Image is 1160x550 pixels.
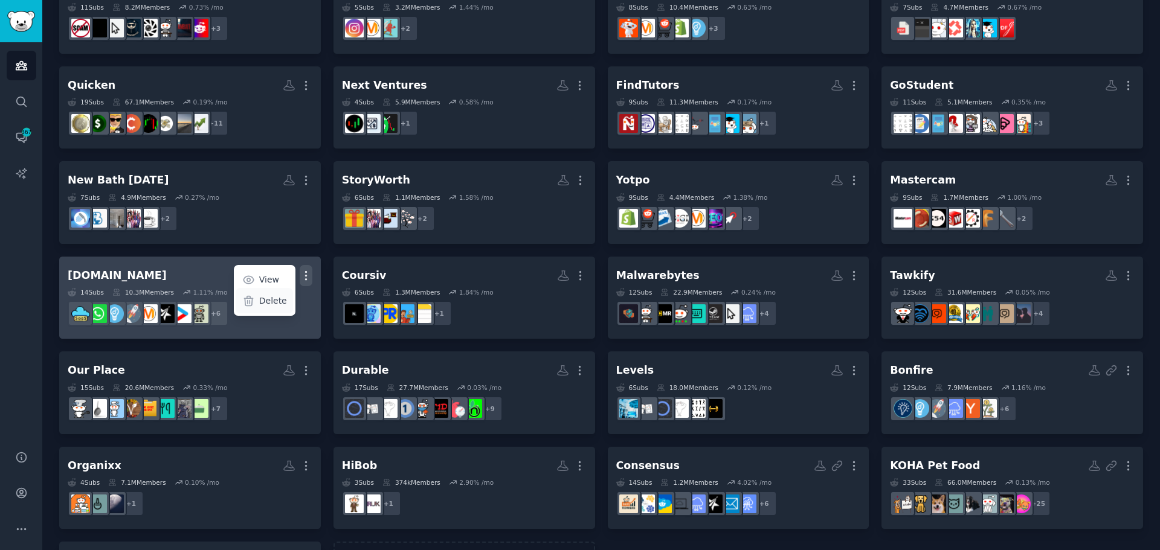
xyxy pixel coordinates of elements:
img: recipes [105,399,124,418]
div: 8 Sub s [616,3,648,11]
div: KOHA Pet Food [890,458,980,473]
img: shopify [670,19,689,37]
img: workout [704,399,723,418]
img: ProductReviewsHub [396,304,414,323]
div: 1.84 % /mo [459,288,494,296]
div: + 6 [203,301,228,326]
img: privacy [139,19,158,37]
a: Organixx4Subs7.1MMembers0.10% /mo+1sleep45PlusSkincareSupplements [59,447,321,529]
div: + 1 [376,491,401,516]
img: computerhelp [687,304,706,323]
img: SaaSMarketing [704,494,723,513]
div: + 2 [393,16,418,41]
div: 0.13 % /mo [1016,478,1050,487]
img: SaaS [738,304,756,323]
div: 15 Sub s [68,383,104,392]
a: Quicken19Subs67.1MMembers0.19% /mo+11investingretirementbudgetCryptoMarketsCryptoCurrencywallstre... [59,66,321,149]
img: wallstreetbets [105,114,124,133]
div: 6 Sub s [342,288,374,296]
img: Entrepreneur [687,19,706,37]
img: startup [173,304,192,323]
img: diabetes [345,399,364,418]
img: scambait [173,19,192,37]
img: OnlineESLTeaching [704,114,723,133]
div: 19 Sub s [68,98,104,106]
div: 1.58 % /mo [459,193,494,202]
div: 1.44 % /mo [459,3,494,11]
div: 4 Sub s [342,98,374,106]
img: Entrepreneur [105,304,124,323]
div: 5.9M Members [382,98,440,106]
div: 0.05 % /mo [1016,288,1050,296]
div: 0.24 % /mo [741,288,776,296]
a: Coursiv6Subs1.3MMembers1.84% /mo+1iosappsProductReviewsHubProductReviewsartificialArtificialNtell... [333,257,595,339]
img: goldenretrievers [910,494,929,513]
a: Levels6Subs18.0MMembers0.12% /moworkoutExerciseFitnessdiabetesloseitBiohackers [608,351,869,434]
p: Delete [259,295,287,307]
div: + 3 [203,16,228,41]
div: 1.3M Members [382,288,440,296]
img: TopSecretRecipes [139,399,158,418]
div: 31.6M Members [935,288,996,296]
div: 4.4M Members [657,193,714,202]
div: 0.03 % /mo [467,383,501,392]
img: SaaSSales [738,494,756,513]
img: eldercare [139,209,158,228]
img: GummySearch logo [7,11,35,32]
div: + 4 [752,301,777,326]
div: 3 Sub s [342,478,374,487]
div: 1.16 % /mo [1011,383,1046,392]
img: humanresources [345,494,364,513]
img: OnlineESLTeaching [927,114,946,133]
a: FindTutors9Subs11.3MMembers0.17% /mo+1GetStudyingstudytipsOnlineESLTeachingchemistrylearnmathTuto... [608,66,869,149]
img: sysadmin [670,304,689,323]
div: 7.1M Members [108,478,166,487]
div: 374k Members [382,478,440,487]
div: Our Place [68,363,125,378]
div: HiBob [342,458,378,473]
img: GetStudying [738,114,756,133]
img: cybersecurity [190,19,208,37]
div: 12 Sub s [890,288,926,296]
img: CNC [927,209,946,228]
img: investing [190,114,208,133]
div: 9 Sub s [890,193,922,202]
div: + 1 [393,110,418,136]
a: [DOMAIN_NAME]ViewDelete14Subs10.3MMembers1.11% /mo+6ChatbotsstartupSaaSMarketingmarketingstartups... [59,257,321,339]
img: EngineeringResumes [961,209,980,228]
img: HumanResourcesUK [362,494,381,513]
div: Malwarebytes [616,268,700,283]
a: Tawkify12Subs31.6MMembers0.05% /mo+4datingadviceformendatingoverfiftyrelationshipsrelationship_ad... [881,257,1143,339]
img: whatsapp [88,304,107,323]
div: 6 Sub s [616,383,648,392]
div: 0.17 % /mo [737,98,772,106]
div: + 2 [735,206,760,231]
div: 11.3M Members [657,98,718,106]
img: software [910,19,929,37]
div: 1.38 % /mo [733,193,768,202]
div: Mastercam [890,173,956,188]
img: 45PlusSkincare [88,494,107,513]
img: DigitalMarketing [687,209,706,228]
a: Next Ventures4Subs5.9MMembers0.58% /mo+1TradingForexDaytrading [333,66,595,149]
img: Remodel [105,209,124,228]
img: texts [619,19,638,37]
img: carbonsteel [88,399,107,418]
div: 4.7M Members [930,3,988,11]
img: salestechniques [619,494,638,513]
img: PPC [721,209,739,228]
div: 12 Sub s [890,383,926,392]
div: 6 Sub s [342,193,374,202]
div: 0.63 % /mo [737,3,772,11]
a: KOHA Pet Food33Subs66.0MMembers0.13% /mo+25awwpitbullslabradorBorderCollieAskVetcorgigoldenretrie... [881,447,1143,529]
div: 0.10 % /mo [185,478,219,487]
img: SolidWorks [944,209,963,228]
img: Fitness [670,399,689,418]
img: MechanicalEngineering [995,209,1014,228]
img: antivirus [619,304,638,323]
img: mastercam [894,209,912,228]
img: Supplements [71,494,90,513]
img: DigitalMarketing [362,19,381,37]
div: 0.12 % /mo [737,383,772,392]
div: GoStudent [890,78,953,93]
